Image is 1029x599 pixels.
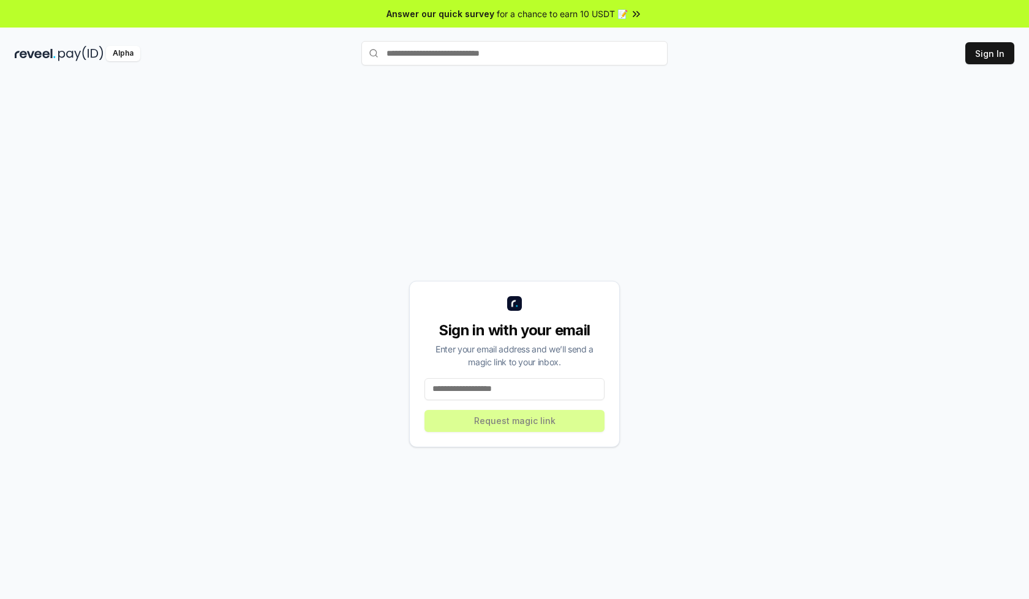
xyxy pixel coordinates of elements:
[15,46,56,61] img: reveel_dark
[58,46,104,61] img: pay_id
[424,321,605,340] div: Sign in with your email
[424,343,605,368] div: Enter your email address and we’ll send a magic link to your inbox.
[507,296,522,311] img: logo_small
[497,7,628,20] span: for a chance to earn 10 USDT 📝
[965,42,1014,64] button: Sign In
[386,7,494,20] span: Answer our quick survey
[106,46,140,61] div: Alpha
